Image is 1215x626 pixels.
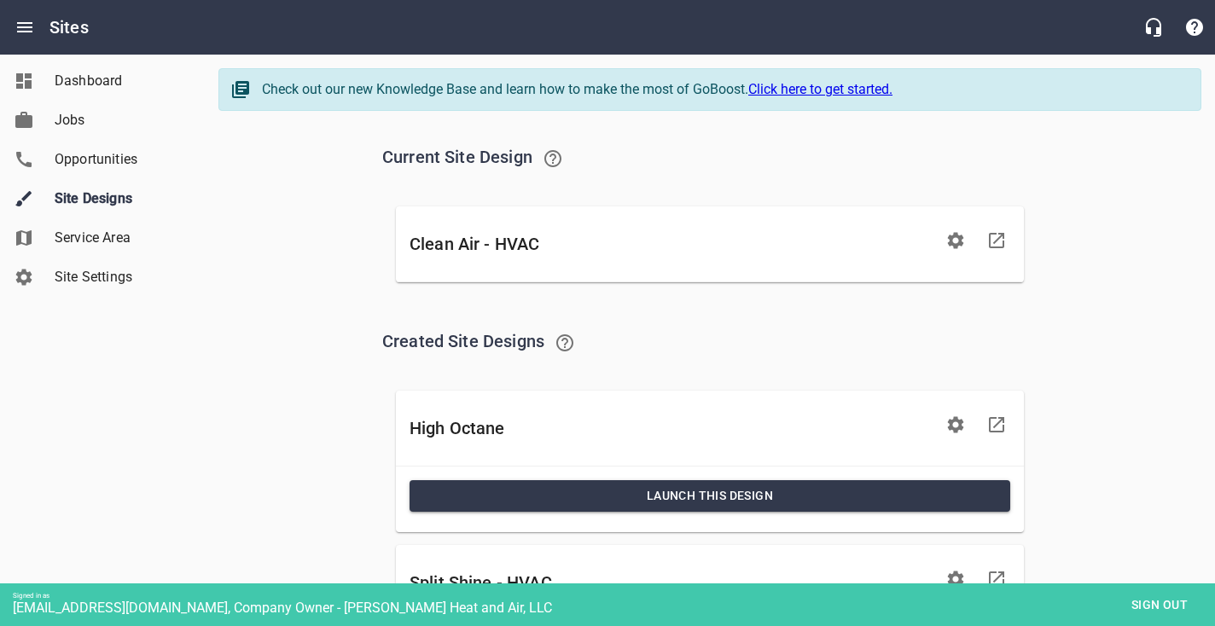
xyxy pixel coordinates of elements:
a: Learn about switching Site Designs [544,322,585,363]
div: Check out our new Knowledge Base and learn how to make the most of GoBoost. [262,79,1183,100]
h6: Split Shine - HVAC [410,569,935,596]
a: Visit Site [976,559,1017,600]
button: Live Chat [1133,7,1174,48]
div: Signed in as [13,592,1215,600]
div: [EMAIL_ADDRESS][DOMAIN_NAME], Company Owner - [PERSON_NAME] Heat and Air, LLC [13,600,1215,616]
span: Sign out [1124,594,1195,616]
h6: Sites [49,14,89,41]
span: Dashboard [55,71,184,91]
h6: Created Site Designs [382,322,1038,363]
span: Site Settings [55,267,184,287]
a: Click here to get started. [748,81,892,97]
a: Visit Site [976,404,1017,445]
button: Edit Site Settings [935,404,976,445]
span: Site Designs [55,188,184,209]
button: Open drawer [4,7,45,48]
h6: Current Site Design [382,138,1038,179]
button: Edit Site Settings [935,559,976,600]
button: Sign out [1117,589,1202,621]
span: Jobs [55,110,184,130]
h6: High Octane [410,414,935,442]
a: Learn about our recommended Site updates [532,138,573,179]
span: Service Area [55,228,184,248]
button: Launch This Design [410,480,1010,512]
span: Launch This Design [423,485,997,507]
span: Opportunities [55,149,184,170]
h6: Clean Air - HVAC [410,230,935,258]
button: Support Portal [1174,7,1215,48]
